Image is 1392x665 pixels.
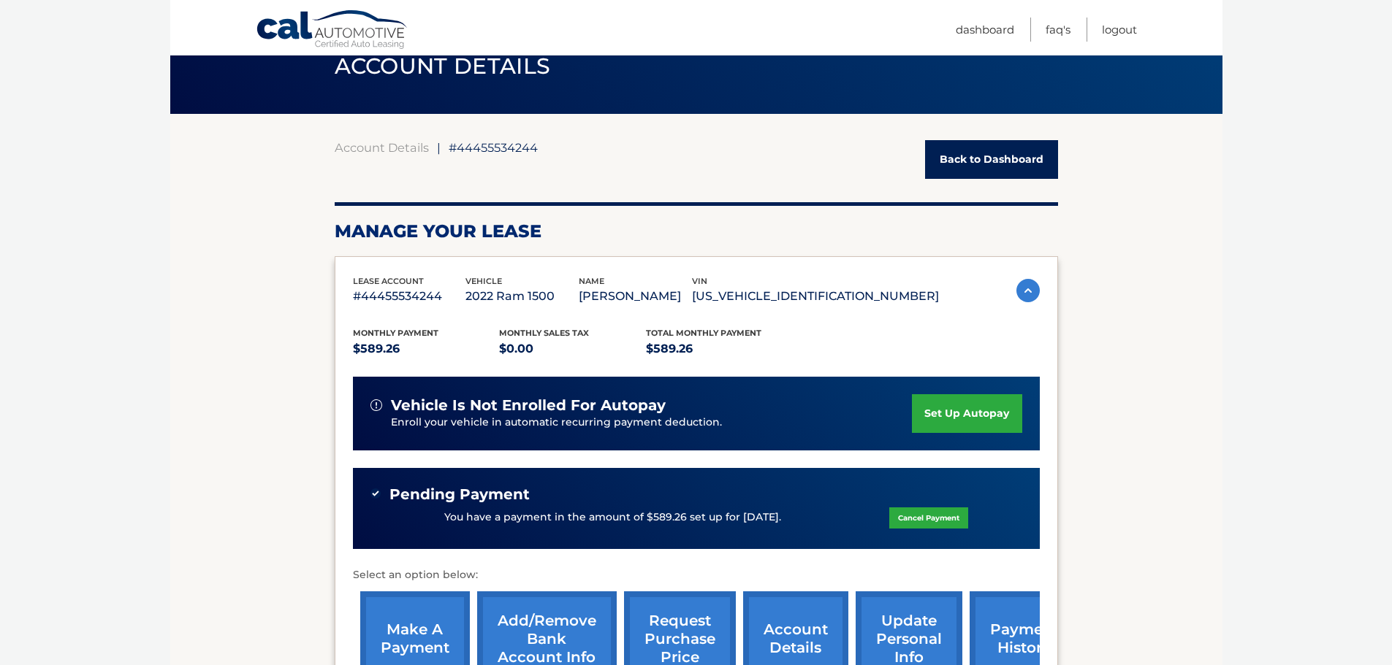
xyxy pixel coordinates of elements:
img: alert-white.svg [370,399,382,411]
p: Select an option below: [353,566,1040,584]
span: Pending Payment [389,485,530,504]
img: check-green.svg [370,488,381,499]
span: vin [692,276,707,286]
span: lease account [353,276,424,286]
p: Enroll your vehicle in automatic recurring payment deduction. [391,415,913,431]
a: Cal Automotive [256,9,409,52]
p: [PERSON_NAME] [579,286,692,307]
span: vehicle is not enrolled for autopay [391,396,666,415]
a: set up autopay [912,394,1022,433]
a: FAQ's [1046,18,1070,42]
span: name [579,276,604,286]
span: #44455534244 [449,140,538,155]
p: You have a payment in the amount of $589.26 set up for [DATE]. [444,510,781,526]
p: #44455534244 [353,286,466,307]
span: vehicle [465,276,502,286]
p: $0.00 [499,339,646,359]
a: Account Details [335,140,429,155]
span: Monthly sales Tax [499,328,589,338]
p: 2022 Ram 1500 [465,286,579,307]
p: $589.26 [353,339,500,359]
p: [US_VEHICLE_IDENTIFICATION_NUMBER] [692,286,939,307]
a: Back to Dashboard [925,140,1058,179]
a: Cancel Payment [889,507,968,528]
span: ACCOUNT DETAILS [335,53,551,80]
p: $589.26 [646,339,793,359]
a: Dashboard [956,18,1014,42]
h2: Manage Your Lease [335,220,1058,242]
img: accordion-active.svg [1016,279,1040,302]
span: | [437,140,441,155]
a: Logout [1102,18,1137,42]
span: Monthly Payment [353,328,438,338]
span: Total Monthly Payment [646,328,761,338]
